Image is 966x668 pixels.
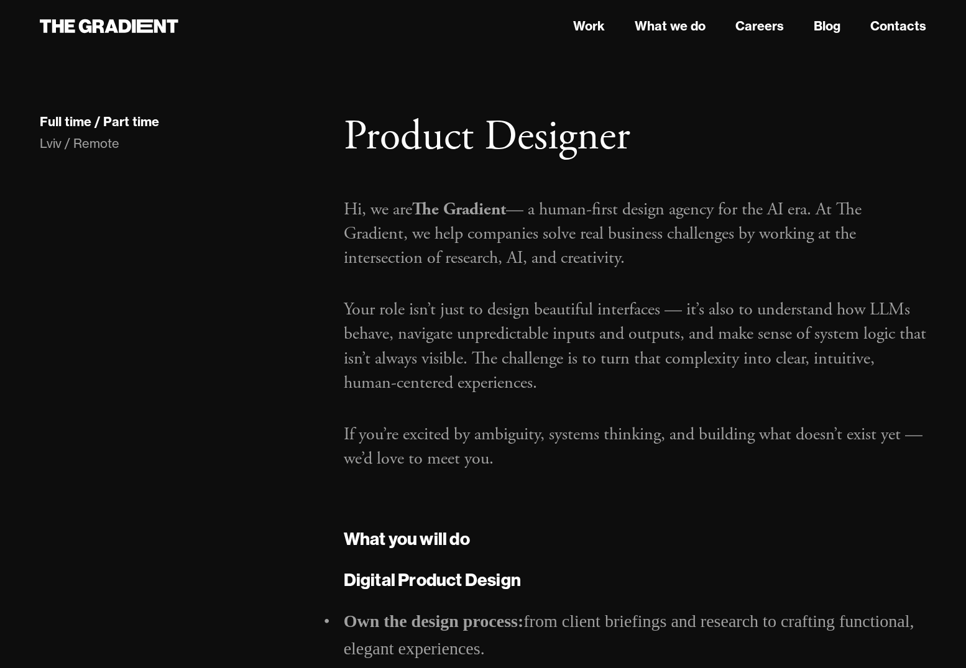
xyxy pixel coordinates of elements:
p: Hi, we are — a human-first design agency for the AI era. At The Gradient, we help companies solve... [344,198,926,271]
div: Lviv / Remote [40,135,319,152]
div: Full time / Part time [40,114,159,130]
a: Work [573,17,605,35]
h1: Product Designer [344,112,926,163]
strong: The Gradient [412,198,506,221]
strong: Own the design process: [344,611,524,631]
p: Your role isn’t just to design beautiful interfaces — it’s also to understand how LLMs behave, na... [344,298,926,395]
a: Contacts [870,17,926,35]
strong: Digital Product Design [344,569,521,590]
a: Careers [735,17,784,35]
strong: What you will do [344,528,470,549]
a: What we do [635,17,706,35]
li: from client briefings and research to crafting functional, elegant experiences. [344,608,926,662]
p: If you’re excited by ambiguity, systems thinking, and building what doesn’t exist yet — we’d love... [344,423,926,471]
a: Blog [814,17,840,35]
